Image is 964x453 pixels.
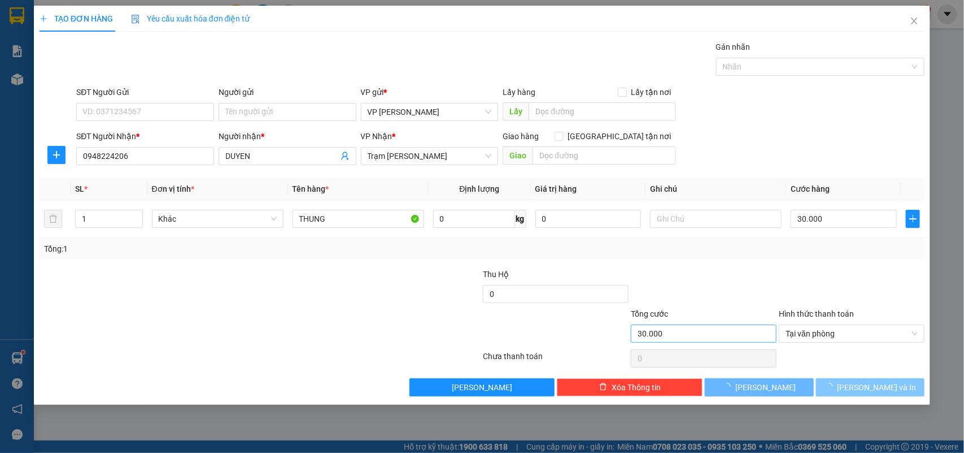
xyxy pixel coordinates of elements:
[47,146,66,164] button: plus
[612,381,661,394] span: Xóa Thông tin
[452,381,512,394] span: [PERSON_NAME]
[503,132,539,141] span: Giao hàng
[361,86,499,98] div: VP gửi
[368,148,492,165] span: Trạm Tắc Vân
[341,152,350,161] span: user-add
[48,150,65,159] span: plus
[76,130,214,143] div: SĐT Người Nhận
[515,210,526,228] span: kg
[460,184,500,193] span: Định lượng
[533,146,676,165] input: Dọc đường
[44,210,62,228] button: delete
[910,16,919,25] span: close
[779,309,854,318] label: Hình thức thanh toán
[627,86,676,98] span: Lấy tận nơi
[535,184,577,193] span: Giá trị hàng
[837,381,917,394] span: [PERSON_NAME] và In
[482,350,630,370] div: Chưa thanh toán
[152,184,194,193] span: Đơn vị tính
[906,214,919,223] span: plus
[716,42,751,51] label: Gán nhãn
[898,6,930,37] button: Close
[14,82,197,101] b: GỬI : VP [PERSON_NAME]
[645,178,786,200] th: Ghi chú
[631,309,668,318] span: Tổng cước
[293,184,329,193] span: Tên hàng
[293,210,424,228] input: VD: Bàn, Ghế
[131,15,140,24] img: icon
[557,378,703,396] button: deleteXóa Thông tin
[219,86,356,98] div: Người gửi
[40,14,113,23] span: TẠO ĐƠN HÀNG
[650,210,782,228] input: Ghi Chú
[705,378,813,396] button: [PERSON_NAME]
[14,14,71,71] img: logo.jpg
[219,130,356,143] div: Người nhận
[361,132,392,141] span: VP Nhận
[735,381,796,394] span: [PERSON_NAME]
[483,270,509,279] span: Thu Hộ
[816,378,924,396] button: [PERSON_NAME] và In
[409,378,555,396] button: [PERSON_NAME]
[503,102,529,120] span: Lấy
[40,15,47,23] span: plus
[786,325,918,342] span: Tại văn phòng
[159,210,277,227] span: Khác
[131,14,250,23] span: Yêu cầu xuất hóa đơn điện tử
[599,383,607,392] span: delete
[44,243,373,255] div: Tổng: 1
[791,184,830,193] span: Cước hàng
[906,210,920,228] button: plus
[106,42,472,56] li: Hotline: 02839552959
[75,184,84,193] span: SL
[535,210,642,228] input: 0
[723,383,735,391] span: loading
[825,383,837,391] span: loading
[564,130,676,143] span: [GEOGRAPHIC_DATA] tận nơi
[106,28,472,42] li: 26 Phó Cơ Điều, Phường 12
[368,103,492,120] span: VP Bạc Liêu
[76,86,214,98] div: SĐT Người Gửi
[529,102,676,120] input: Dọc đường
[503,88,535,97] span: Lấy hàng
[503,146,533,165] span: Giao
